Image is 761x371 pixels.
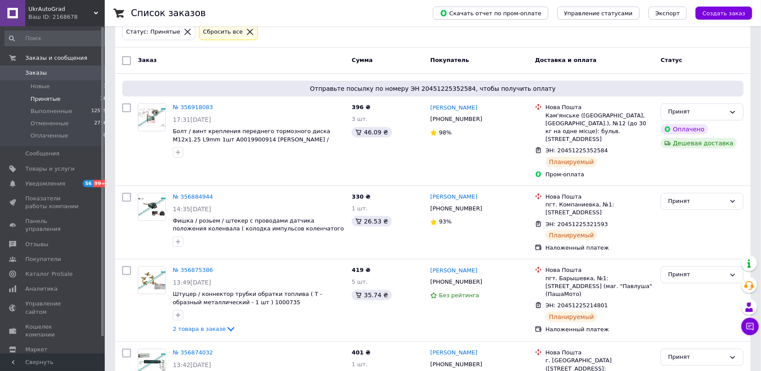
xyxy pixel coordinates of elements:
a: Фото товару [138,266,166,294]
div: Принят [668,107,726,117]
button: Чат с покупателем [741,318,759,335]
span: 1 шт. [352,361,367,368]
span: Экспорт [655,10,680,17]
div: Статус: Принятые [124,27,182,37]
div: Оплачено [661,124,708,134]
h1: Список заказов [131,8,206,18]
a: [PERSON_NAME] [430,193,477,201]
img: Фото товару [138,108,165,127]
span: Управление сайтом [25,300,81,316]
div: пгт. Компаниевка, №1: [STREET_ADDRESS] [545,201,654,216]
span: Отзывы [25,240,48,248]
div: Планируемый [545,157,597,167]
a: [PERSON_NAME] [430,267,477,275]
span: 99+ [93,180,107,187]
span: Создать заказ [703,10,745,17]
span: Панель управления [25,217,81,233]
span: Скачать отчет по пром-оплате [440,9,542,17]
span: 3 шт. [352,116,367,122]
span: 2 товара в заказе [173,326,226,332]
div: Планируемый [545,312,597,322]
span: Покупатели [25,255,61,263]
span: Принятые [31,95,61,103]
a: № 356884944 [173,193,213,200]
span: 13:49[DATE] [173,279,211,286]
div: Принят [668,197,726,206]
span: 2716 [94,120,106,127]
span: Оплаченные [31,132,68,140]
span: 17:31[DATE] [173,116,211,123]
a: 2 товара в заказе [173,326,236,332]
span: Сообщения [25,150,59,158]
div: Пром-оплата [545,171,654,179]
div: Сбросить все [201,27,244,37]
div: Кам'янське ([GEOGRAPHIC_DATA], [GEOGRAPHIC_DATA].), №12 (до 30 кг на одне місце): бульв. [STREET_... [545,112,654,144]
a: Фото товару [138,103,166,131]
a: Фото товару [138,193,166,221]
a: № 356875386 [173,267,213,273]
span: Показатели работы компании [25,195,81,210]
span: Выполненные [31,107,72,115]
a: Создать заказ [687,10,752,16]
span: Сумма [352,57,373,63]
span: 26 [100,95,106,103]
span: 396 ₴ [352,104,370,110]
button: Управление статусами [557,7,640,20]
button: Скачать отчет по пром-оплате [433,7,548,20]
span: Отмененные [31,120,69,127]
a: Фишка / розьем / штекер с проводами датчика положения коленвала ( колодка импульсов коленчатого в... [173,217,344,240]
div: Нова Пошта [545,349,654,357]
span: ЭН: 20451225352584 [545,147,608,154]
span: Товары и услуги [25,165,75,173]
input: Поиск [4,31,107,46]
span: [PHONE_NUMBER] [430,278,482,285]
span: 93% [439,218,452,225]
a: [PERSON_NAME] [430,104,477,112]
span: Маркет [25,346,48,354]
a: Штуцер / коннектор трубки обратки топлива ( Т - образный металлический - 1 шт ) 1000735 [PERSON_N... [173,291,322,313]
div: Дешевая доставка [661,138,737,148]
div: 35.74 ₴ [352,290,391,300]
span: Новые [31,82,50,90]
span: Заказы [25,69,47,77]
a: № 356918083 [173,104,213,110]
span: Каталог ProSale [25,270,72,278]
div: Нова Пошта [545,193,654,201]
span: 56 [83,180,93,187]
img: Фото товару [138,271,165,290]
span: Статус [661,57,682,63]
span: Доставка и оплата [535,57,596,63]
span: Отправьте посылку по номеру ЭН 20451225352584, чтобы получить оплату [126,84,740,93]
div: Принят [668,353,726,362]
span: 14:35[DATE] [173,206,211,213]
div: Планируемый [545,230,597,240]
div: пгт. Барышевка, №1: [STREET_ADDRESS] (маг. "Павлуша" (ПашаМото) [545,275,654,299]
span: 5 шт. [352,278,367,285]
div: 46.09 ₴ [352,127,391,137]
div: Наложенный платеж [545,244,654,252]
span: [PHONE_NUMBER] [430,361,482,368]
div: Нова Пошта [545,266,654,274]
span: 419 ₴ [352,267,370,273]
span: Заказ [138,57,157,63]
span: Покупатель [430,57,469,63]
span: ЭН: 20451225214801 [545,302,608,309]
span: ЭН: 20451225321593 [545,221,608,227]
a: Болт / винт крепления переднего тормозного диска M12x1.25 L9mm 1шт A0019900914 [PERSON_NAME] / МЕ... [173,128,330,151]
img: Фото товару [138,198,165,216]
span: 330 ₴ [352,193,370,200]
span: [PHONE_NUMBER] [430,205,482,212]
span: 13:42[DATE] [173,361,211,368]
span: Уведомления [25,180,65,188]
span: Заказы и сообщения [25,54,87,62]
div: Нова Пошта [545,103,654,111]
span: 98% [439,129,452,136]
span: 12579 [91,107,106,115]
span: Без рейтинга [439,292,479,299]
span: Кошелек компании [25,323,81,339]
a: [PERSON_NAME] [430,349,477,357]
div: Наложенный платеж [545,326,654,333]
button: Экспорт [648,7,687,20]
